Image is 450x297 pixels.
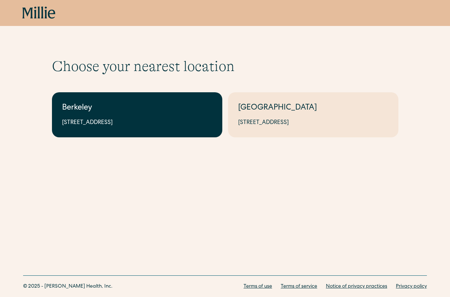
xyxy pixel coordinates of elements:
[62,102,212,114] div: Berkeley
[22,6,56,19] a: home
[238,102,388,114] div: [GEOGRAPHIC_DATA]
[238,119,388,127] div: [STREET_ADDRESS]
[244,283,272,291] a: Terms of use
[52,58,398,75] h1: Choose your nearest location
[52,92,222,137] a: Berkeley[STREET_ADDRESS]
[228,92,398,137] a: [GEOGRAPHIC_DATA][STREET_ADDRESS]
[396,283,427,291] a: Privacy policy
[326,283,387,291] a: Notice of privacy practices
[281,283,317,291] a: Terms of service
[62,119,212,127] div: [STREET_ADDRESS]
[23,283,113,291] div: © 2025 - [PERSON_NAME] Health, Inc.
